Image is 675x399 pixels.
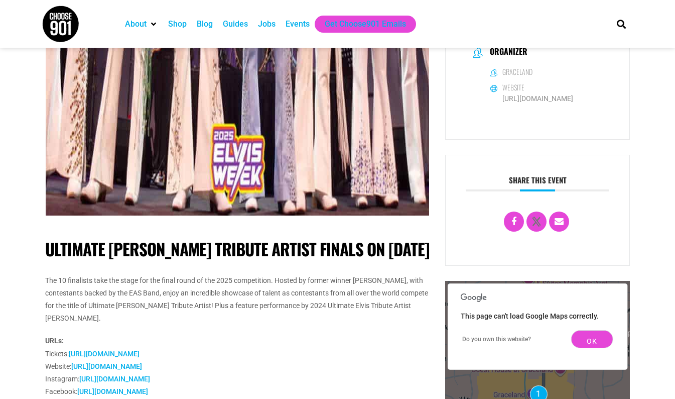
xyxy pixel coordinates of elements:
[526,212,547,232] a: X Social Network
[504,212,524,232] a: Share on Facebook
[502,83,524,92] h6: Website
[120,16,600,33] nav: Main nav
[79,375,150,383] a: [URL][DOMAIN_NAME]
[120,16,163,33] div: About
[461,312,599,320] span: This page can't load Google Maps correctly.
[45,274,430,325] p: The 10 finalists take the stage for the final round of the 2025 competition. Hosted by former win...
[502,67,532,76] h6: Graceland
[325,18,406,30] a: Get Choose901 Emails
[45,335,430,398] p: Tickets: Website: Instagram: Facebook:
[45,337,64,345] strong: URLs:
[258,18,276,30] a: Jobs
[125,18,147,30] a: About
[613,16,629,32] div: Search
[223,18,248,30] a: Guides
[502,94,573,103] a: [URL][DOMAIN_NAME]
[77,387,148,395] a: [URL][DOMAIN_NAME]
[69,350,140,358] a: [URL][DOMAIN_NAME]
[466,175,610,191] h3: Share this event
[485,47,527,59] h3: Organizer
[71,362,142,370] a: [URL][DOMAIN_NAME]
[462,336,531,343] a: Do you own this website?
[168,18,187,30] a: Shop
[571,330,613,348] button: OK
[530,388,547,398] span: 1
[197,18,213,30] a: Blog
[286,18,310,30] a: Events
[549,212,569,232] a: Email
[45,239,430,259] h1: ULTIMATE [PERSON_NAME] TRIBUTE ARTIST FINALS ON [DATE]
